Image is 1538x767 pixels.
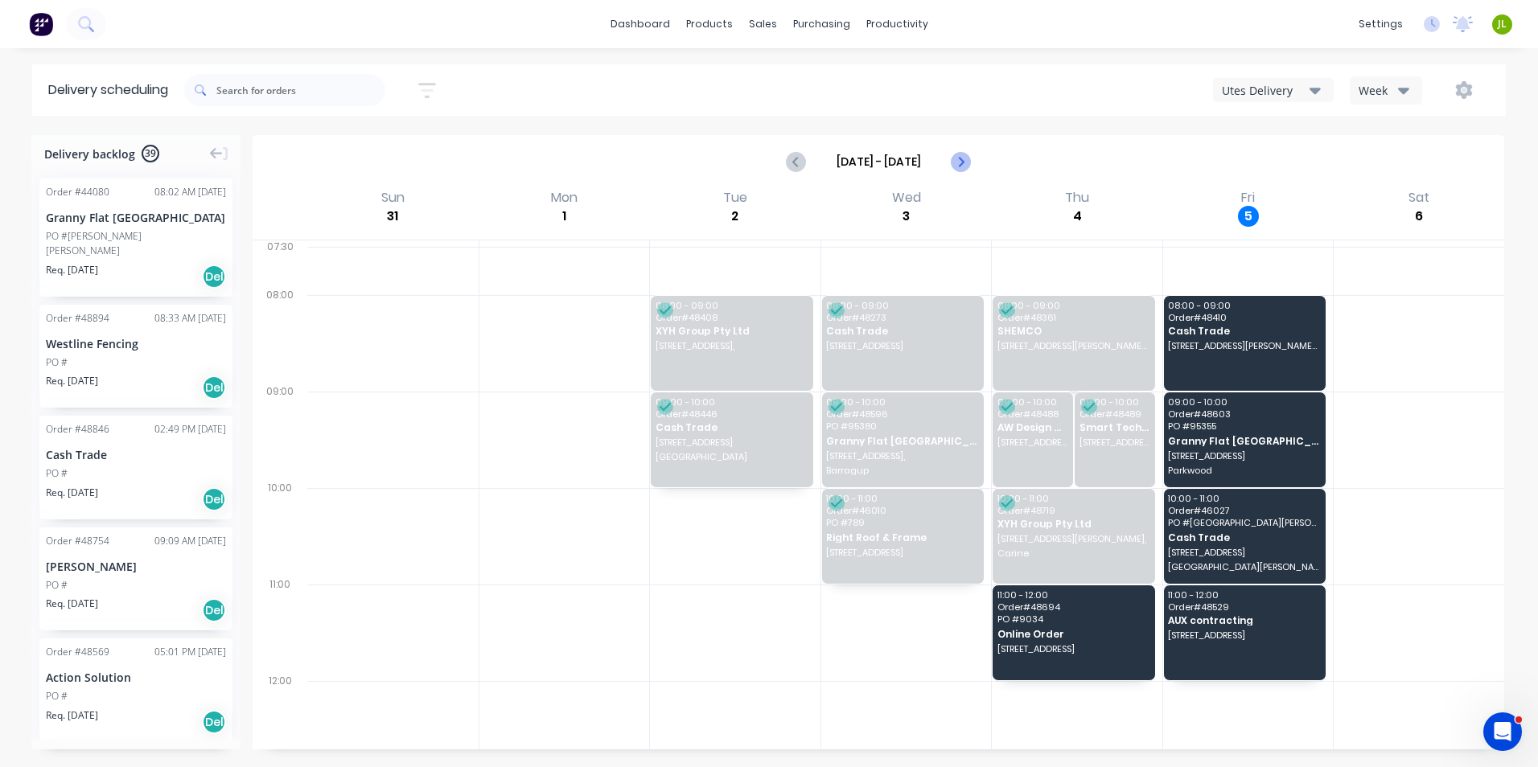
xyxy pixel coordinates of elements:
[46,578,68,593] div: PO #
[1168,451,1319,461] span: [STREET_ADDRESS]
[1079,437,1150,447] span: [STREET_ADDRESS][PERSON_NAME]
[1168,466,1319,475] span: Parkwood
[826,532,977,543] span: Right Roof & Frame
[826,421,977,431] span: PO # 95380
[46,185,109,199] div: Order # 44080
[1168,409,1319,419] span: Order # 48603
[656,397,807,407] span: 09:00 - 10:00
[154,311,226,326] div: 08:33 AM [DATE]
[656,422,807,433] span: Cash Trade
[826,409,977,419] span: Order # 48596
[826,548,977,557] span: [STREET_ADDRESS]
[154,645,226,659] div: 05:01 PM [DATE]
[253,478,307,575] div: 10:00
[154,534,226,548] div: 09:09 AM [DATE]
[1408,206,1429,227] div: 6
[656,341,807,351] span: [STREET_ADDRESS],
[656,313,807,322] span: Order # 48408
[1404,190,1434,206] div: Sat
[32,64,184,116] div: Delivery scheduling
[997,409,1068,419] span: Order # 48488
[253,285,307,382] div: 08:00
[46,244,226,258] div: [PERSON_NAME]
[46,597,98,611] span: Req. [DATE]
[46,311,109,326] div: Order # 48894
[1168,518,1319,527] span: PO # [GEOGRAPHIC_DATA][PERSON_NAME]
[826,313,977,322] span: Order # 48273
[1168,436,1319,446] span: Granny Flat [GEOGRAPHIC_DATA]
[997,519,1149,529] span: XYH Group Pty Ltd
[553,206,574,227] div: 1
[1067,206,1088,227] div: 4
[1168,313,1319,322] span: Order # 48410
[656,301,807,310] span: 08:00 - 09:00
[1168,397,1319,407] span: 09:00 - 10:00
[154,185,226,199] div: 08:02 AM [DATE]
[826,518,977,527] span: PO # 789
[376,190,409,206] div: Sun
[46,558,226,575] div: [PERSON_NAME]
[997,506,1149,515] span: Order # 48719
[1168,326,1319,336] span: Cash Trade
[46,374,98,388] span: Req. [DATE]
[826,341,977,351] span: [STREET_ADDRESS]
[826,326,977,336] span: Cash Trade
[1168,590,1319,600] span: 11:00 - 12:00
[1213,78,1334,102] button: Utes Delivery
[678,12,741,36] div: products
[997,494,1149,503] span: 10:00 - 11:00
[382,206,403,227] div: 31
[1168,615,1319,625] span: AUX contracting
[1060,190,1094,206] div: Thu
[997,534,1149,543] span: [STREET_ADDRESS][PERSON_NAME],
[1359,82,1405,99] div: Week
[656,409,807,419] span: Order # 48446
[656,437,807,447] span: [STREET_ADDRESS]
[826,494,977,503] span: 10:00 - 11:00
[1168,602,1319,612] span: Order # 48529
[602,12,678,36] a: dashboard
[896,206,917,227] div: 3
[46,486,98,500] span: Req. [DATE]
[253,575,307,671] div: 11:00
[997,437,1068,447] span: [STREET_ADDRESS][PERSON_NAME]
[997,313,1149,322] span: Order # 48361
[1498,17,1507,31] span: JL
[826,397,977,407] span: 09:00 - 10:00
[741,12,785,36] div: sales
[997,614,1149,624] span: PO # 9034
[1168,532,1319,543] span: Cash Trade
[656,452,807,461] span: [GEOGRAPHIC_DATA]
[1350,76,1422,105] button: Week
[1168,301,1319,310] span: 08:00 - 09:00
[997,397,1068,407] span: 09:00 - 10:00
[826,436,977,446] span: Granny Flat [GEOGRAPHIC_DATA]
[253,237,307,285] div: 07:30
[253,382,307,478] div: 09:00
[1168,421,1319,431] span: PO # 95355
[202,487,226,511] div: Del
[1079,422,1150,433] span: Smart Techome
[997,301,1149,310] span: 08:00 - 09:00
[1079,397,1150,407] span: 09:00 - 10:00
[46,335,226,352] div: Westline Fencing
[44,146,135,162] span: Delivery backlog
[1238,206,1259,227] div: 5
[1222,82,1310,99] div: Utes Delivery
[202,265,226,289] div: Del
[1079,409,1150,419] span: Order # 48489
[46,355,68,370] div: PO #
[656,326,807,336] span: XYH Group Pty Ltd
[1168,562,1319,572] span: [GEOGRAPHIC_DATA][PERSON_NAME]
[826,451,977,461] span: [STREET_ADDRESS],
[1168,630,1319,640] span: [STREET_ADDRESS]
[997,590,1149,600] span: 11:00 - 12:00
[154,422,226,437] div: 02:49 PM [DATE]
[997,422,1068,433] span: AW Design & Build
[46,669,226,686] div: Action Solution
[202,710,226,734] div: Del
[1236,190,1260,206] div: Fri
[1351,12,1411,36] div: settings
[1483,712,1522,751] iframe: Intercom live chat
[826,506,977,515] span: Order # 46010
